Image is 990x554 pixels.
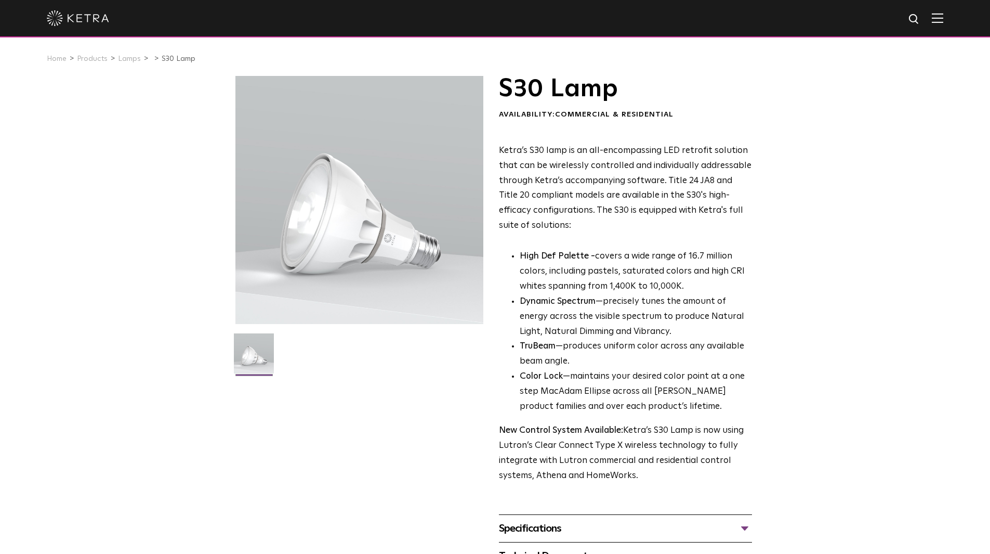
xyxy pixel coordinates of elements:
span: Commercial & Residential [555,111,674,118]
li: —precisely tunes the amount of energy across the visible spectrum to produce Natural Light, Natur... [520,294,752,340]
div: Specifications [499,520,752,537]
a: Products [77,55,108,62]
a: Home [47,55,67,62]
a: Lamps [118,55,141,62]
span: Ketra’s S30 lamp is an all-encompassing LED retrofit solution that can be wirelessly controlled a... [499,146,751,230]
li: —maintains your desired color point at a one step MacAdam Ellipse across all [PERSON_NAME] produc... [520,369,752,415]
img: S30-Lamp-Edison-2021-Web-Square [234,333,274,381]
strong: High Def Palette - [520,252,595,261]
strong: Color Lock [520,372,563,381]
img: Hamburger%20Nav.svg [932,13,943,23]
img: ketra-logo-2019-white [47,10,109,26]
strong: Dynamic Spectrum [520,297,596,306]
div: Availability: [499,110,752,120]
strong: New Control System Available: [499,426,623,435]
li: —produces uniform color across any available beam angle. [520,339,752,369]
p: covers a wide range of 16.7 million colors, including pastels, saturated colors and high CRI whit... [520,249,752,294]
a: S30 Lamp [162,55,195,62]
img: search icon [908,13,921,26]
h1: S30 Lamp [499,76,752,102]
strong: TruBeam [520,342,556,351]
p: Ketra’s S30 Lamp is now using Lutron’s Clear Connect Type X wireless technology to fully integrat... [499,423,752,484]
